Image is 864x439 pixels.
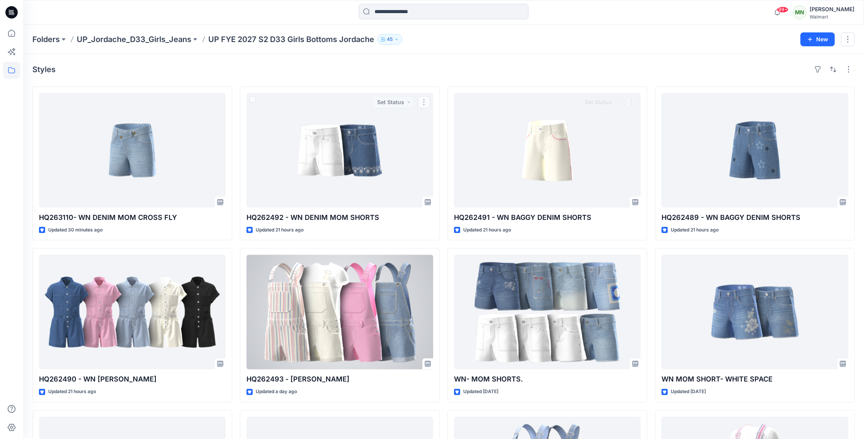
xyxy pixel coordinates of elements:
[777,7,788,13] span: 99+
[661,255,848,369] a: WN MOM SHORT- WHITE SPACE
[454,212,641,223] p: HQ262491 - WN BAGGY DENIM SHORTS
[39,374,226,385] p: HQ262490 - WN [PERSON_NAME]
[387,35,393,44] p: 45
[256,226,304,234] p: Updated 21 hours ago
[32,65,56,74] h4: Styles
[246,374,433,385] p: HQ262493 - [PERSON_NAME]
[454,255,641,369] a: WN- MOM SHORTS.
[39,212,226,223] p: HQ263110- WN DENIM MOM CROSS FLY
[661,374,848,385] p: WN MOM SHORT- WHITE SPACE
[454,93,641,208] a: HQ262491 - WN BAGGY DENIM SHORTS
[454,374,641,385] p: WN- MOM SHORTS.
[77,34,191,45] a: UP_Jordache_D33_Girls_Jeans
[671,388,706,396] p: Updated [DATE]
[246,93,433,208] a: HQ262492 - WN DENIM MOM SHORTS
[463,226,511,234] p: Updated 21 hours ago
[377,34,402,45] button: 45
[800,32,835,46] button: New
[671,226,719,234] p: Updated 21 hours ago
[48,226,103,234] p: Updated 30 minutes ago
[810,14,854,20] div: Walmart
[208,34,374,45] p: UP FYE 2027 S2 D33 Girls Bottoms Jordache
[793,5,807,19] div: MN
[256,388,297,396] p: Updated a day ago
[463,388,498,396] p: Updated [DATE]
[246,212,433,223] p: HQ262492 - WN DENIM MOM SHORTS
[48,388,96,396] p: Updated 21 hours ago
[661,93,848,208] a: HQ262489 - WN BAGGY DENIM SHORTS
[39,93,226,208] a: HQ263110- WN DENIM MOM CROSS FLY
[810,5,854,14] div: [PERSON_NAME]
[246,255,433,369] a: HQ262493 - SHORTALL
[661,212,848,223] p: HQ262489 - WN BAGGY DENIM SHORTS
[32,34,60,45] a: Folders
[39,255,226,369] a: HQ262490 - WN DENIM ROMPER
